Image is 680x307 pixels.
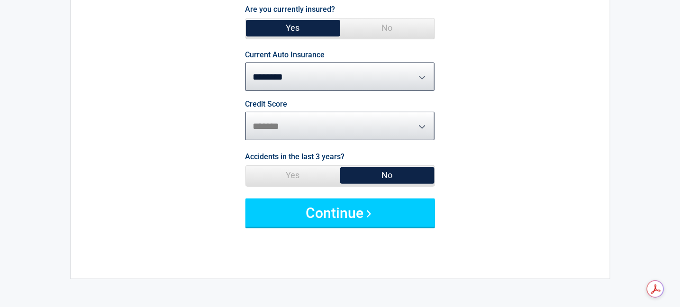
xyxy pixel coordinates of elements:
[245,51,325,59] label: Current Auto Insurance
[246,166,340,185] span: Yes
[246,18,340,37] span: Yes
[245,100,288,108] label: Credit Score
[245,199,435,227] button: Continue
[340,166,435,185] span: No
[245,3,335,16] label: Are you currently insured?
[340,18,435,37] span: No
[245,150,345,163] label: Accidents in the last 3 years?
